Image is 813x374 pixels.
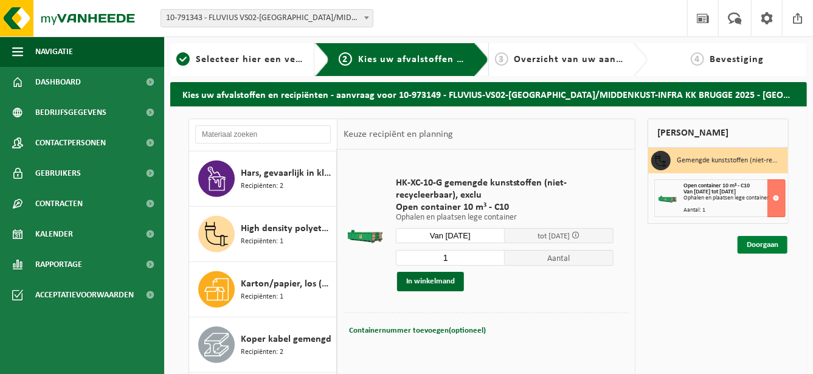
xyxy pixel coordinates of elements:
strong: Van [DATE] tot [DATE] [683,189,736,195]
span: Overzicht van uw aanvraag [514,55,643,64]
div: Aantal: 1 [683,207,785,213]
div: Ophalen en plaatsen lege container [683,195,785,201]
span: Koper kabel gemengd [241,332,331,347]
div: Keuze recipiënt en planning [337,119,459,150]
span: Contracten [35,189,83,219]
span: Dashboard [35,67,81,97]
span: Bevestiging [710,55,764,64]
div: [PERSON_NAME] [648,119,789,148]
span: Hars, gevaarlijk in kleinverpakking [241,166,333,181]
span: Gebruikers [35,158,81,189]
input: Selecteer datum [396,228,505,243]
button: Hars, gevaarlijk in kleinverpakking Recipiënten: 2 [189,151,337,207]
span: Recipiënten: 2 [241,347,283,358]
span: Navigatie [35,36,73,67]
span: 2 [339,52,352,66]
button: Koper kabel gemengd Recipiënten: 2 [189,317,337,373]
span: HK-XC-10-G gemengde kunststoffen (niet-recycleerbaar), exclu [396,177,614,201]
span: Bedrijfsgegevens [35,97,106,128]
span: Open container 10 m³ - C10 [396,201,614,213]
span: Kies uw afvalstoffen en recipiënten [358,55,525,64]
h2: Kies uw afvalstoffen en recipiënten - aanvraag voor 10-973149 - FLUVIUS-VS02-[GEOGRAPHIC_DATA]/MI... [170,82,807,106]
span: Recipiënten: 2 [241,181,283,192]
span: High density polyethyleen (HDPE) gekleurd [241,221,333,236]
span: Recipiënten: 1 [241,291,283,303]
span: 1 [176,52,190,66]
span: 4 [691,52,704,66]
span: Rapportage [35,249,82,280]
span: Recipiënten: 1 [241,236,283,248]
span: Acceptatievoorwaarden [35,280,134,310]
span: Contactpersonen [35,128,106,158]
a: 1Selecteer hier een vestiging [176,52,305,67]
span: Aantal [505,250,614,266]
span: tot [DATE] [538,232,570,240]
span: 10-791343 - FLUVIUS VS02-BRUGGE/MIDDENKUST [161,9,373,27]
span: Open container 10 m³ - C10 [683,182,750,189]
button: Containernummer toevoegen(optioneel) [348,322,487,339]
span: Kalender [35,219,73,249]
button: High density polyethyleen (HDPE) gekleurd Recipiënten: 1 [189,207,337,262]
h3: Gemengde kunststoffen (niet-recycleerbaar), exclusief PVC [677,151,779,170]
input: Materiaal zoeken [195,125,331,144]
button: In winkelmand [397,272,464,291]
span: 3 [495,52,508,66]
span: Containernummer toevoegen(optioneel) [349,327,486,334]
span: 10-791343 - FLUVIUS VS02-BRUGGE/MIDDENKUST [161,10,373,27]
button: Karton/papier, los (bedrijven) Recipiënten: 1 [189,262,337,317]
a: Doorgaan [738,236,787,254]
span: Selecteer hier een vestiging [196,55,327,64]
span: Karton/papier, los (bedrijven) [241,277,333,291]
p: Ophalen en plaatsen lege container [396,213,614,222]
